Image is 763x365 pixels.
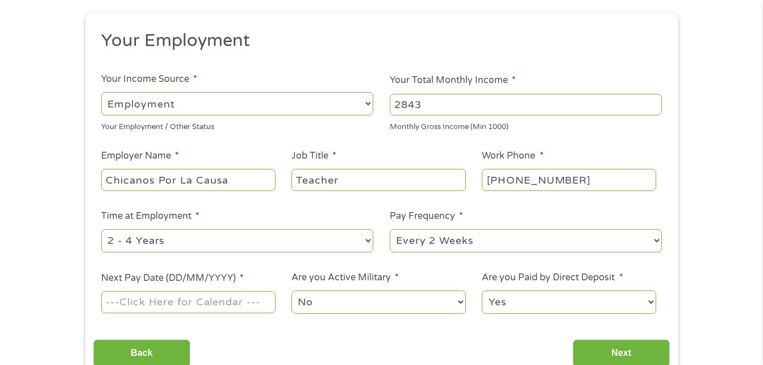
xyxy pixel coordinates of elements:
[291,169,465,190] input: Cashier
[482,169,656,190] input: (231) 754-4010
[101,210,199,222] label: Time at Employment
[482,272,623,284] label: Are you Paid by Direct Deposit
[390,74,516,86] label: Your Total Monthly Income
[101,118,373,133] div: Your Employment / Other Status
[101,73,197,85] label: Your Income Source
[482,150,543,162] label: Work Phone
[291,272,399,284] label: Are you Active Military
[101,291,275,313] input: ---Click Here for Calendar ---
[291,150,336,162] label: Job Title
[390,210,463,222] label: Pay Frequency
[390,94,662,115] input: 1800
[101,150,179,162] label: Employer Name
[390,118,662,133] div: Monthly Gross Income (Min 1000)
[101,272,244,284] label: Next Pay Date (DD/MM/YYYY)
[101,30,653,52] h2: Your Employment
[101,169,275,190] input: Walmart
